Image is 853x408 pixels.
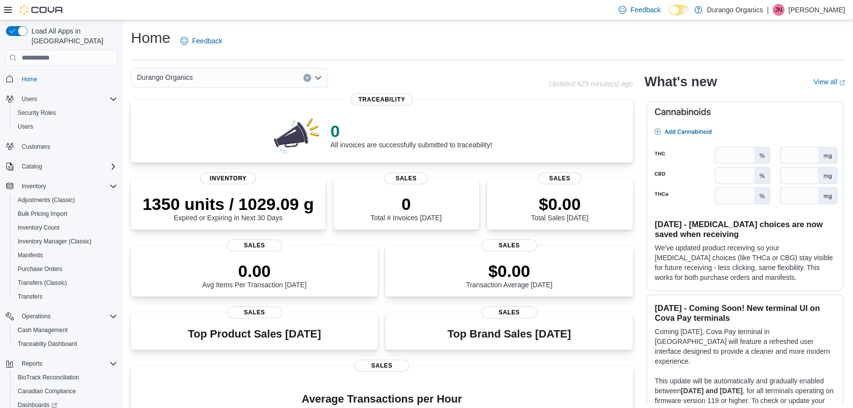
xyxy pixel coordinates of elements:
[14,277,117,289] span: Transfers (Classic)
[10,221,121,235] button: Inventory Count
[630,5,660,15] span: Feedback
[18,358,117,370] span: Reports
[227,239,282,251] span: Sales
[10,207,121,221] button: Bulk Pricing Import
[330,121,492,141] p: 0
[788,4,845,16] p: [PERSON_NAME]
[10,235,121,248] button: Inventory Manager (Classic)
[18,374,79,381] span: BioTrack Reconciliation
[814,78,845,86] a: View allExternal link
[271,115,323,155] img: 0
[14,208,71,220] a: Bulk Pricing Import
[18,310,117,322] span: Operations
[549,80,633,88] p: Updated 623 minute(s) ago
[655,219,835,239] h3: [DATE] - [MEDICAL_DATA] choices are now saved when receiving
[351,94,413,105] span: Traceability
[18,93,117,105] span: Users
[18,161,46,172] button: Catalog
[202,261,307,281] p: 0.00
[14,107,60,119] a: Security Roles
[10,262,121,276] button: Purchase Orders
[22,95,37,103] span: Users
[22,182,46,190] span: Inventory
[18,293,42,301] span: Transfers
[10,384,121,398] button: Canadian Compliance
[2,139,121,154] button: Customers
[10,248,121,262] button: Manifests
[14,222,64,234] a: Inventory Count
[202,261,307,289] div: Avg Items Per Transaction [DATE]
[14,372,117,383] span: BioTrack Reconciliation
[2,357,121,371] button: Reports
[538,172,582,184] span: Sales
[2,71,121,86] button: Home
[10,371,121,384] button: BioTrack Reconciliation
[176,31,226,51] a: Feedback
[18,72,117,85] span: Home
[330,121,492,149] div: All invoices are successfully submitted to traceability!
[655,303,835,323] h3: [DATE] - Coming Soon! New terminal UI on Cova Pay terminals
[139,393,625,405] h4: Average Transactions per Hour
[10,337,121,351] button: Traceabilty Dashboard
[18,265,63,273] span: Purchase Orders
[370,194,441,222] div: Total # Invoices [DATE]
[192,36,222,46] span: Feedback
[14,249,117,261] span: Manifests
[227,306,282,318] span: Sales
[14,372,83,383] a: BioTrack Reconciliation
[2,179,121,193] button: Inventory
[20,5,64,15] img: Cova
[18,340,77,348] span: Traceabilty Dashboard
[384,172,428,184] span: Sales
[2,92,121,106] button: Users
[137,71,193,83] span: Durango Organics
[188,328,321,340] h3: Top Product Sales [DATE]
[14,236,117,247] span: Inventory Manager (Classic)
[14,107,117,119] span: Security Roles
[645,74,717,90] h2: What's new
[18,180,117,192] span: Inventory
[22,163,42,170] span: Catalog
[655,327,835,366] p: Coming [DATE], Cova Pay terminal in [GEOGRAPHIC_DATA] will feature a refreshed user interface des...
[10,323,121,337] button: Cash Management
[2,309,121,323] button: Operations
[18,238,92,245] span: Inventory Manager (Classic)
[131,28,170,48] h1: Home
[18,196,75,204] span: Adjustments (Classic)
[14,291,46,303] a: Transfers
[18,279,67,287] span: Transfers (Classic)
[14,263,66,275] a: Purchase Orders
[18,180,50,192] button: Inventory
[14,277,71,289] a: Transfers (Classic)
[10,106,121,120] button: Security Roles
[14,222,117,234] span: Inventory Count
[466,261,553,289] div: Transaction Average [DATE]
[14,208,117,220] span: Bulk Pricing Import
[18,224,60,232] span: Inventory Count
[354,360,409,372] span: Sales
[2,160,121,173] button: Catalog
[14,324,117,336] span: Cash Management
[655,243,835,282] p: We've updated product receiving so your [MEDICAL_DATA] choices (like THCa or CBG) stay visible fo...
[773,4,785,16] div: Jessica Neal
[18,387,76,395] span: Canadian Compliance
[14,121,117,133] span: Users
[839,80,845,86] svg: External link
[14,194,117,206] span: Adjustments (Classic)
[14,291,117,303] span: Transfers
[14,338,117,350] span: Traceabilty Dashboard
[303,74,311,82] button: Clear input
[22,360,42,368] span: Reports
[482,306,537,318] span: Sales
[14,121,37,133] a: Users
[18,93,41,105] button: Users
[142,194,314,214] p: 1350 units / 1029.09 g
[14,324,71,336] a: Cash Management
[14,385,117,397] span: Canadian Compliance
[531,194,588,214] p: $0.00
[18,73,41,85] a: Home
[448,328,571,340] h3: Top Brand Sales [DATE]
[22,143,50,151] span: Customers
[466,261,553,281] p: $0.00
[370,194,441,214] p: 0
